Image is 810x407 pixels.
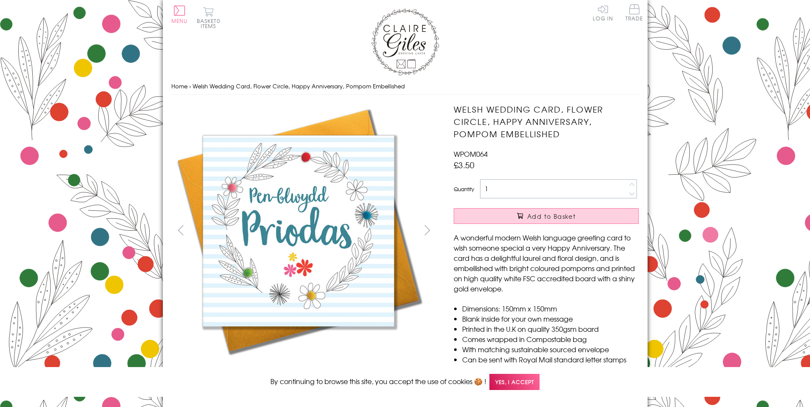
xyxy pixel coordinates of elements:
span: Welsh Wedding Card, Flower Circle, Happy Anniversary, Pompom Embellished [193,82,405,90]
button: Basket0 items [197,7,220,28]
img: Claire Giles Greetings Cards [371,8,439,76]
span: Yes, I accept [489,374,540,390]
a: Log In [593,4,613,21]
button: next [418,220,437,240]
nav: breadcrumbs [171,78,639,95]
span: 0 items [201,17,220,30]
span: › [189,82,191,90]
button: Menu [171,6,188,23]
li: Dimensions: 150mm x 150mm [462,303,639,314]
span: Menu [171,17,188,25]
span: Trade [625,4,643,21]
span: £3.50 [454,159,475,171]
li: Printed in the U.K on quality 350gsm board [462,324,639,334]
li: With matching sustainable sourced envelope [462,344,639,354]
li: Can be sent with Royal Mail standard letter stamps [462,354,639,365]
h1: Welsh Wedding Card, Flower Circle, Happy Anniversary, Pompom Embellished [454,103,639,140]
button: Add to Basket [454,208,639,224]
button: prev [171,220,190,240]
li: Blank inside for your own message [462,314,639,324]
a: Home [171,82,188,90]
span: WPOM064 [454,149,488,159]
span: Add to Basket [527,212,576,220]
label: Quantity [454,185,474,193]
p: A wonderful modern Welsh language greeting card to wish someone special a very Happy Anniversary.... [454,232,639,294]
a: Trade [625,4,643,23]
li: Comes wrapped in Compostable bag [462,334,639,344]
img: Welsh Wedding Card, Flower Circle, Happy Anniversary, Pompom Embellished [171,103,426,358]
